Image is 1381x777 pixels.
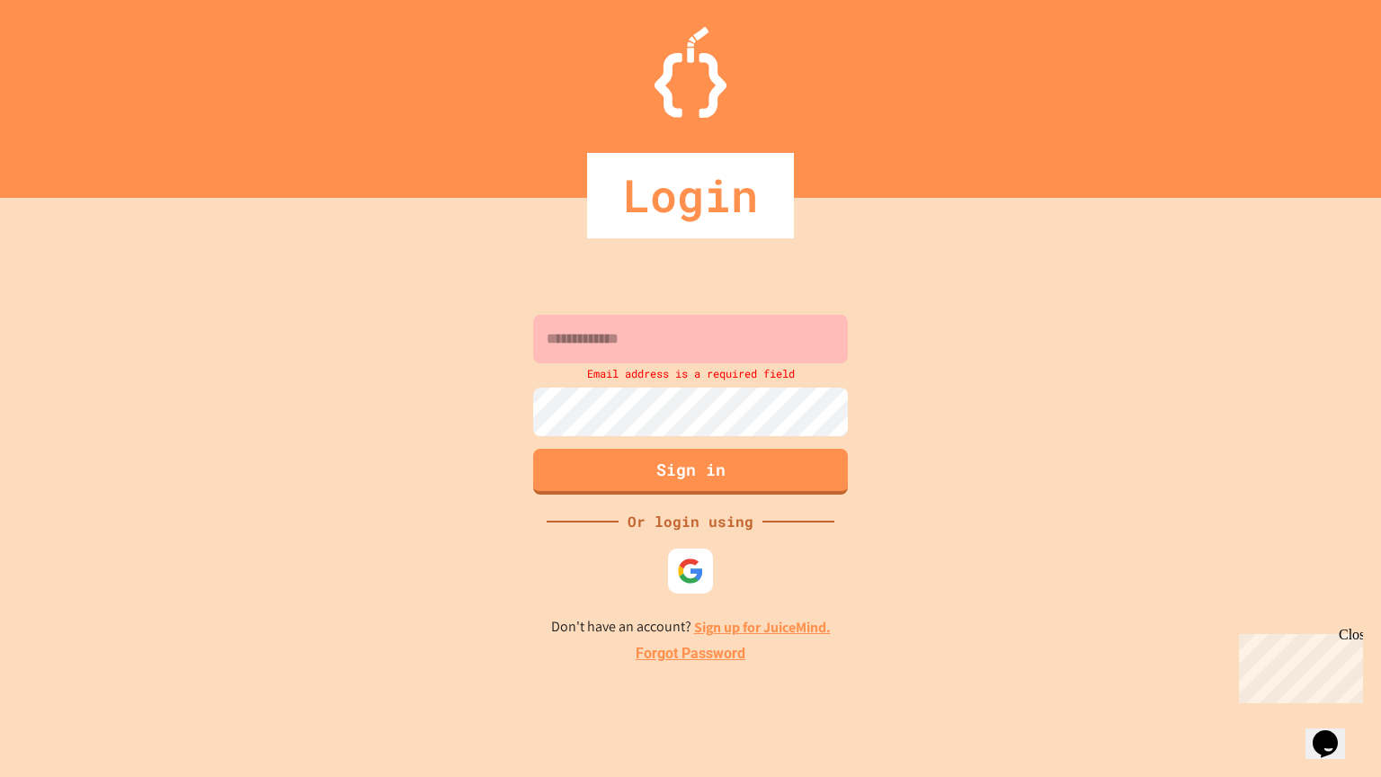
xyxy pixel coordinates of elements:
div: Login [587,153,794,238]
img: Logo.svg [655,27,726,118]
iframe: chat widget [1232,627,1363,703]
p: Don't have an account? [551,616,831,639]
button: Sign in [533,449,848,495]
div: Chat with us now!Close [7,7,124,114]
a: Forgot Password [636,643,745,665]
div: Email address is a required field [529,363,852,383]
div: Or login using [619,511,762,532]
a: Sign up for JuiceMind. [694,618,831,637]
iframe: chat widget [1305,705,1363,759]
img: google-icon.svg [677,558,704,585]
